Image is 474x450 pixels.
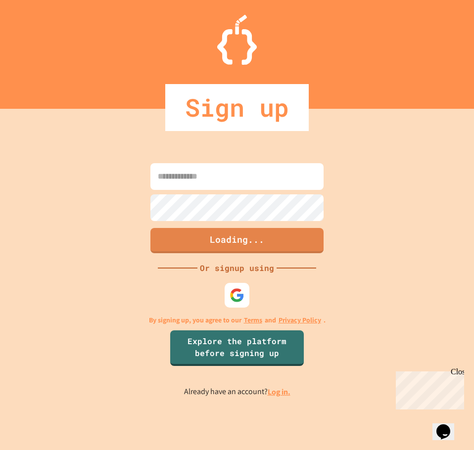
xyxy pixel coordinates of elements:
iframe: chat widget [392,367,464,409]
div: Or signup using [197,262,277,274]
div: Sign up [165,84,309,131]
iframe: chat widget [432,410,464,440]
img: Logo.svg [217,15,257,65]
div: Chat with us now!Close [4,4,68,63]
a: Explore the platform before signing up [170,330,304,366]
a: Log in. [268,387,290,397]
a: Privacy Policy [279,315,321,325]
img: google-icon.svg [230,288,244,303]
a: Terms [244,315,262,325]
button: Loading... [150,228,324,253]
p: Already have an account? [184,386,290,398]
p: By signing up, you agree to our and . [149,315,326,325]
